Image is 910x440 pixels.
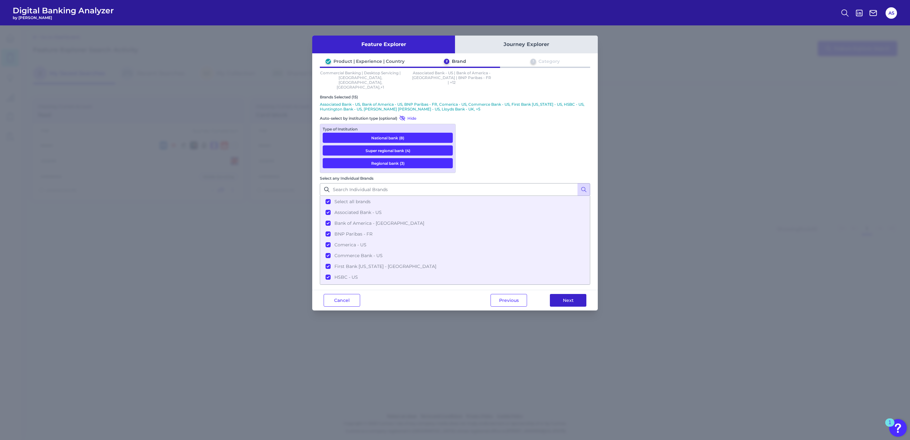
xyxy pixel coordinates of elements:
[334,263,436,269] span: First Bank [US_STATE] - [GEOGRAPHIC_DATA]
[334,231,373,237] span: BNP Paribas - FR
[334,220,424,226] span: Bank of America - [GEOGRAPHIC_DATA]
[320,95,590,99] div: Brands Selected (15)
[888,423,891,431] div: 1
[323,158,453,168] button: Regional bank (3)
[334,253,383,258] span: Commerce Bank - US
[491,294,527,307] button: Previous
[397,115,416,121] button: Hide
[320,218,590,229] button: Bank of America - [GEOGRAPHIC_DATA]
[320,196,590,207] button: Select all brands
[320,70,401,90] p: Commercial Banking | Desktop Servicing | [GEOGRAPHIC_DATA],[GEOGRAPHIC_DATA],[GEOGRAPHIC_DATA],+1
[320,183,590,196] input: Search Individual Brands
[889,419,907,437] button: Open Resource Center, 1 new notification
[538,58,560,64] div: Category
[452,58,466,64] div: Brand
[320,261,590,272] button: First Bank [US_STATE] - [GEOGRAPHIC_DATA]
[323,133,453,143] button: National bank (8)
[334,199,371,204] span: Select all brands
[312,36,455,53] button: Feature Explorer
[550,294,586,307] button: Next
[333,58,405,64] div: Product | Experience | Country
[444,59,449,64] div: 2
[320,207,590,218] button: Associated Bank - US
[320,250,590,261] button: Commerce Bank - US
[320,176,373,181] label: Select any Individual Brands
[320,229,590,239] button: BNP Paribas - FR
[13,6,114,15] span: Digital Banking Analyzer
[320,102,590,111] p: Associated Bank - US, Bank of America - US, BNP Paribas - FR, Comerica - US, Commerce Bank - US, ...
[320,239,590,250] button: Comerica - US
[455,36,598,53] button: Journey Explorer
[531,59,536,64] div: 3
[320,272,590,283] button: HSBC - US
[323,127,453,131] div: Type of Institution
[334,274,358,280] span: HSBC - US
[411,70,492,90] p: Associated Bank - US | Bank of America - [GEOGRAPHIC_DATA] | BNP Paribas - FR | +12
[886,7,897,19] button: AS
[334,242,366,248] span: Comerica - US
[13,15,114,20] span: by [PERSON_NAME]
[320,283,590,293] button: Huntington Bank - [GEOGRAPHIC_DATA]
[324,294,360,307] button: Cancel
[334,210,382,215] span: Associated Bank - US
[320,115,456,121] div: Auto-select by institution type (optional)
[323,145,453,156] button: Super regional bank (4)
